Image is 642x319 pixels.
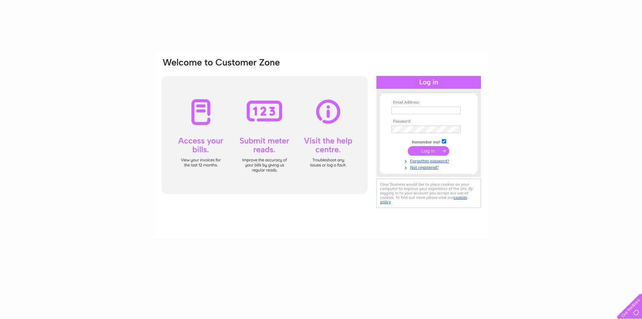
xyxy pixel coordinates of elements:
[391,164,468,170] a: Not registered?
[380,195,467,204] a: cookies policy
[376,179,481,208] div: Clear Business would like to place cookies on your computer to improve your experience of the sit...
[390,119,468,124] th: Password:
[391,157,468,164] a: Forgotten password?
[390,100,468,105] th: Email Address:
[408,146,449,156] input: Submit
[390,138,468,145] td: Remember me?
